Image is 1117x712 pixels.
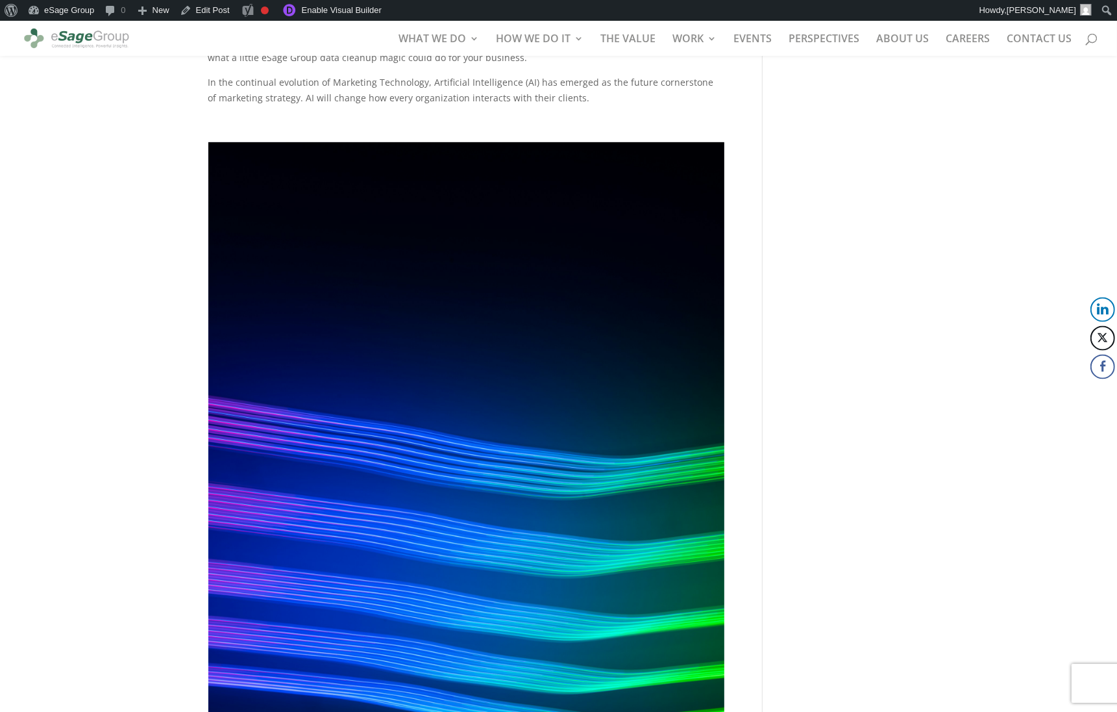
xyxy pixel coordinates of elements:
[1090,298,1115,322] button: LinkedIn Share
[496,34,583,56] a: HOW WE DO IT
[946,34,990,56] a: CAREERS
[789,34,859,56] a: PERSPECTIVES
[1007,5,1076,15] span: [PERSON_NAME]
[600,34,656,56] a: THE VALUE
[208,76,714,104] span: In the continual evolution of Marketing Technology, Artificial Intelligence (AI) has emerged as t...
[1090,326,1115,351] button: Twitter Share
[1007,34,1072,56] a: CONTACT US
[876,34,929,56] a: ABOUT US
[399,34,479,56] a: WHAT WE DO
[261,6,269,14] div: Focus keyphrase not set
[1090,355,1115,379] button: Facebook Share
[22,23,131,53] img: eSage Group
[672,34,717,56] a: WORK
[733,34,772,56] a: EVENTS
